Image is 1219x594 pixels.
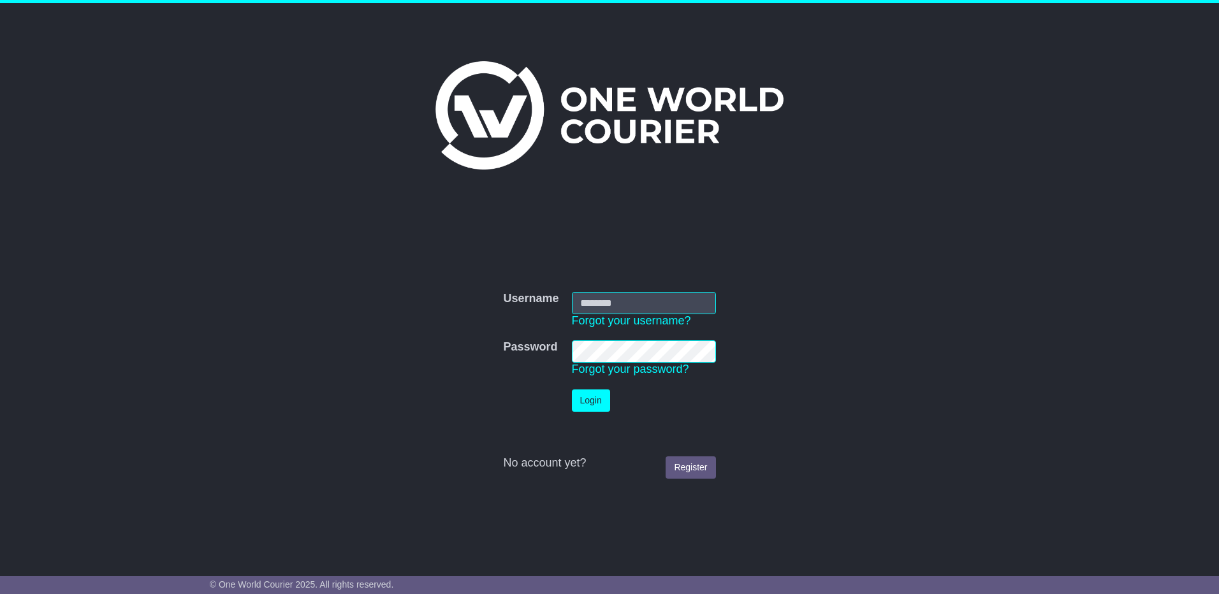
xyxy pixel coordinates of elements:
button: Login [572,389,610,412]
img: One World [435,61,784,170]
a: Forgot your username? [572,314,691,327]
label: Username [503,292,558,306]
label: Password [503,340,557,354]
a: Forgot your password? [572,363,689,375]
a: Register [666,456,715,479]
div: No account yet? [503,456,715,470]
span: © One World Courier 2025. All rights reserved. [210,579,394,590]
